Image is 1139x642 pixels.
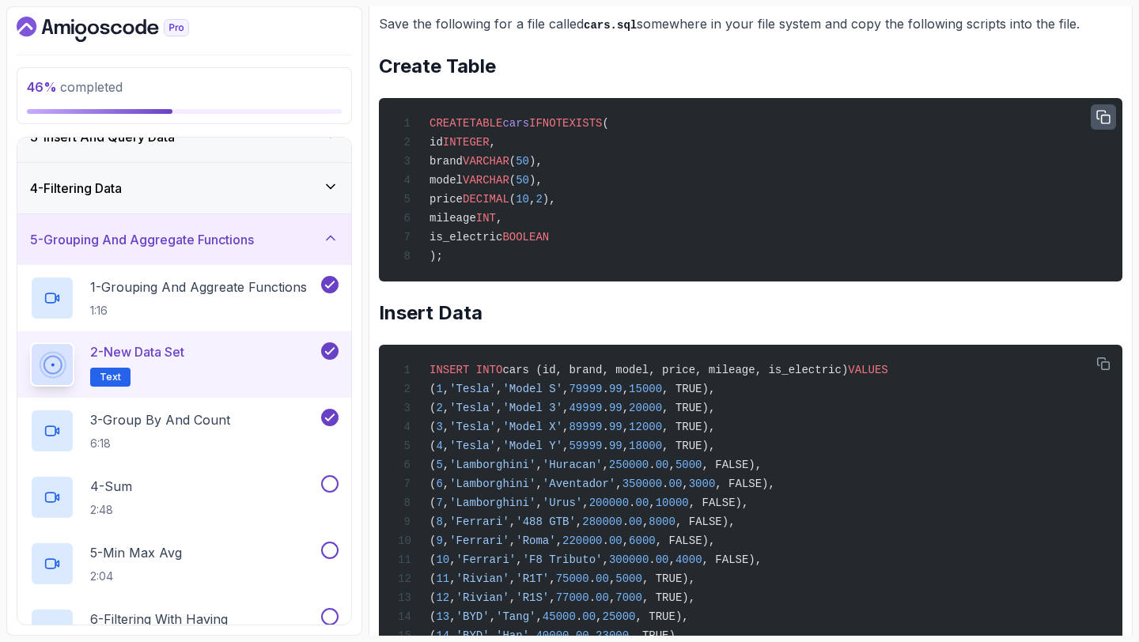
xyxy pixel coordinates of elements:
span: id [429,136,443,149]
span: , TRUE), [629,629,682,642]
span: 20000 [629,402,662,414]
p: 2:48 [90,502,132,518]
span: CREATE [429,117,469,130]
span: , TRUE), [642,572,695,585]
span: cars [502,117,529,130]
span: , [622,440,629,452]
button: 5-Grouping And Aggregate Functions [17,214,351,265]
span: 7000 [615,591,642,604]
span: , [490,629,496,642]
span: 14 [436,629,449,642]
span: 10000 [656,497,689,509]
span: , [449,629,456,642]
span: 00 [582,610,596,623]
span: 4000 [675,553,702,566]
span: , TRUE), [662,421,715,433]
p: 6 - Filtering With Having [90,610,228,629]
p: 2 - New Data Set [90,342,184,361]
span: . [602,534,608,547]
span: 'Rivian' [456,572,509,585]
span: , [496,402,502,414]
span: ( [429,440,436,452]
p: 1 - Grouping And Aggreate Functions [90,278,307,296]
span: , [449,553,456,566]
span: 'Roma' [516,534,555,547]
span: 25000 [603,610,636,623]
span: 3000 [689,478,716,490]
span: 'Lamborghini' [449,478,535,490]
h2: Create Table [379,54,1122,79]
p: 2:04 [90,568,182,584]
span: , [496,212,502,225]
span: . [602,383,608,395]
span: , [596,610,602,623]
span: , [509,534,516,547]
span: , [549,572,555,585]
span: ( [509,193,516,206]
span: , FALSE), [656,534,716,547]
span: , [562,421,569,433]
span: 99 [609,421,622,433]
p: 4 - Sum [90,477,132,496]
span: 59999 [569,440,602,452]
span: 6 [436,478,442,490]
span: , [443,383,449,395]
span: . [662,478,668,490]
span: ( [429,553,436,566]
span: 00 [656,553,669,566]
span: , [562,440,569,452]
span: . [629,497,635,509]
span: VALUES [848,364,887,376]
span: TABLE [469,117,502,130]
span: 99 [609,383,622,395]
span: 'Model Y' [502,440,562,452]
span: , [516,553,522,566]
span: mileage [429,212,476,225]
span: 2 [436,402,442,414]
h2: Insert Data [379,300,1122,326]
span: 'Model S' [502,383,562,395]
span: , [669,553,675,566]
span: '488 GTB' [516,515,576,528]
span: , [562,402,569,414]
span: , [509,572,516,585]
span: 10 [436,553,449,566]
span: 89999 [569,421,602,433]
span: 00 [668,478,682,490]
span: , [449,610,456,623]
span: , TRUE), [662,383,715,395]
span: , [535,478,542,490]
span: 00 [629,515,642,528]
span: , [549,591,555,604]
span: . [589,591,596,604]
span: ( [429,459,436,471]
span: , [443,421,449,433]
span: 'Model 3' [502,402,562,414]
button: 4-Filtering Data [17,163,351,213]
span: 4 [436,440,442,452]
span: , TRUE), [642,591,695,604]
span: 'F8 Tributo' [523,553,603,566]
button: 3-Group By And Count6:18 [30,409,339,453]
span: 8 [436,515,442,528]
span: , [622,534,629,547]
span: 50 [516,174,529,187]
span: , [582,497,588,509]
span: ), [543,193,556,206]
span: cars (id, brand, model, price, mileage, is_electric) [502,364,848,376]
span: . [569,629,575,642]
span: ( [429,383,436,395]
span: 'Rivian' [456,591,509,604]
span: , FALSE), [702,553,762,566]
span: , FALSE), [702,459,762,471]
h3: 4 - Filtering Data [30,179,122,198]
p: 6:18 [90,436,230,451]
h3: 5 - Grouping And Aggregate Functions [30,230,254,249]
span: , [602,459,608,471]
span: , [535,610,542,623]
span: , [609,572,615,585]
span: 'Aventador' [543,478,615,490]
span: 6000 [629,534,656,547]
span: 5000 [675,459,702,471]
span: , [449,572,456,585]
